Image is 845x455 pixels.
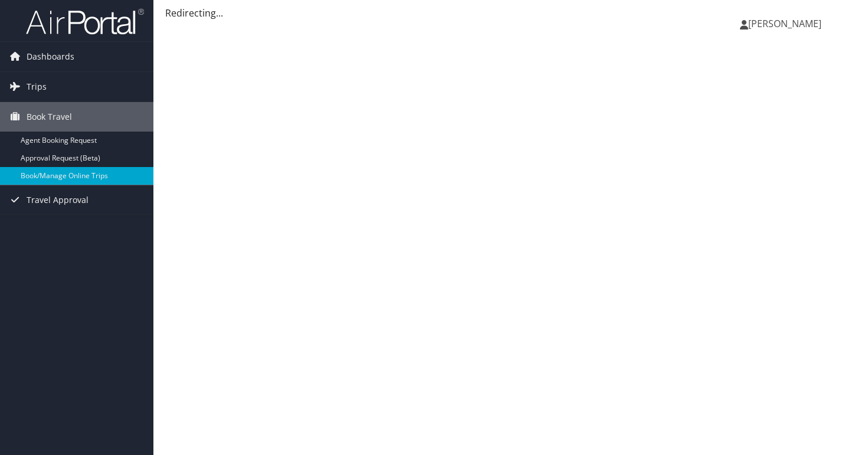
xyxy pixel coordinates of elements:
div: Redirecting... [165,6,833,20]
a: [PERSON_NAME] [740,6,833,41]
span: Book Travel [27,102,72,132]
span: Trips [27,72,47,102]
img: airportal-logo.png [26,8,144,35]
span: [PERSON_NAME] [748,17,821,30]
span: Dashboards [27,42,74,71]
span: Travel Approval [27,185,89,215]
